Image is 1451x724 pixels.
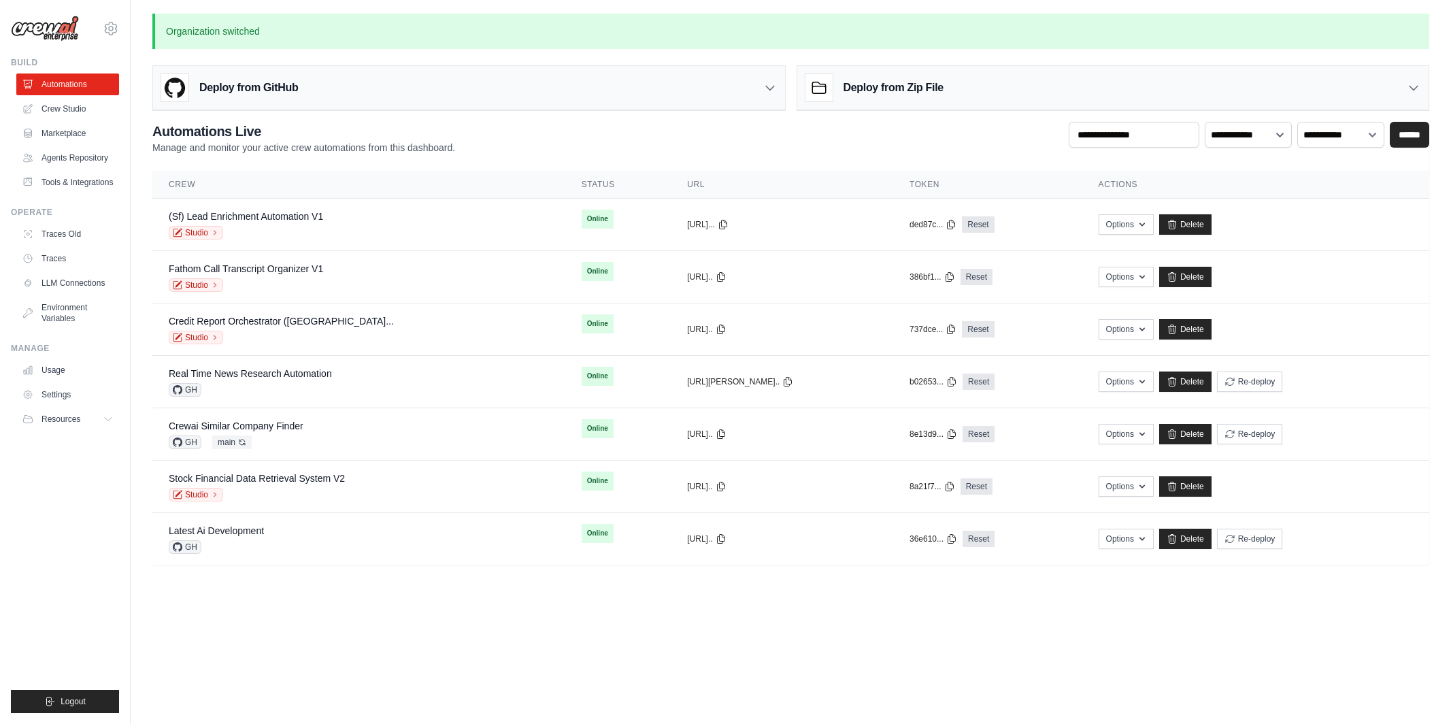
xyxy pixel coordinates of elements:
a: Reset [962,216,994,233]
th: Status [565,171,671,199]
a: Settings [16,384,119,406]
button: Logout [11,690,119,713]
a: Delete [1159,214,1212,235]
button: 8e13d9... [910,429,957,440]
a: Latest Ai Development [169,525,264,536]
a: Delete [1159,319,1212,340]
button: 737dce... [910,324,956,335]
button: b02653... [910,376,957,387]
h3: Deploy from Zip File [844,80,944,96]
a: Crewai Similar Company Finder [169,421,303,431]
a: Usage [16,359,119,381]
a: Automations [16,73,119,95]
span: Online [582,472,614,491]
th: Token [893,171,1082,199]
a: Marketplace [16,122,119,144]
span: GH [169,540,201,554]
button: 36e610... [910,533,957,544]
a: Credit Report Orchestrator ([GEOGRAPHIC_DATA]... [169,316,394,327]
button: ded87c... [910,219,956,230]
p: Organization switched [152,14,1429,49]
button: Options [1099,476,1154,497]
span: Resources [41,414,80,425]
a: Delete [1159,476,1212,497]
a: (Sf) Lead Enrichment Automation V1 [169,211,323,222]
a: Traces [16,248,119,269]
h2: Automations Live [152,122,455,141]
a: Crew Studio [16,98,119,120]
span: Online [582,524,614,543]
a: Studio [169,488,223,501]
div: Manage [11,343,119,354]
p: Manage and monitor your active crew automations from this dashboard. [152,141,455,154]
th: Actions [1082,171,1429,199]
button: Re-deploy [1217,529,1283,549]
a: Studio [169,278,223,292]
img: GitHub Logo [161,74,188,101]
a: Tools & Integrations [16,171,119,193]
span: GH [169,383,201,397]
span: Online [582,210,614,229]
span: main [212,435,252,449]
button: Options [1099,372,1154,392]
button: Options [1099,214,1154,235]
button: 386bf1... [910,271,955,282]
a: Studio [169,331,223,344]
a: Reset [963,531,995,547]
span: GH [169,435,201,449]
a: Delete [1159,529,1212,549]
button: Re-deploy [1217,424,1283,444]
a: Reset [963,374,995,390]
a: Studio [169,226,223,240]
span: Online [582,419,614,438]
a: Environment Variables [16,297,119,329]
a: Delete [1159,424,1212,444]
button: Options [1099,267,1154,287]
a: Delete [1159,267,1212,287]
th: Crew [152,171,565,199]
a: Traces Old [16,223,119,245]
a: Real Time News Research Automation [169,368,332,379]
img: Logo [11,16,79,42]
a: Reset [961,478,993,495]
button: Options [1099,529,1154,549]
h3: Deploy from GitHub [199,80,298,96]
a: Reset [963,426,995,442]
a: Reset [962,321,994,338]
a: Reset [961,269,993,285]
button: Re-deploy [1217,372,1283,392]
button: 8a21f7... [910,481,955,492]
span: Logout [61,696,86,707]
span: Online [582,314,614,333]
button: [URL][PERSON_NAME].. [687,376,793,387]
a: Delete [1159,372,1212,392]
a: Fathom Call Transcript Organizer V1 [169,263,323,274]
span: Online [582,262,614,281]
button: Options [1099,319,1154,340]
div: Build [11,57,119,68]
a: LLM Connections [16,272,119,294]
span: Online [582,367,614,386]
th: URL [671,171,893,199]
div: Operate [11,207,119,218]
button: Resources [16,408,119,430]
a: Agents Repository [16,147,119,169]
a: Stock Financial Data Retrieval System V2 [169,473,345,484]
button: Options [1099,424,1154,444]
